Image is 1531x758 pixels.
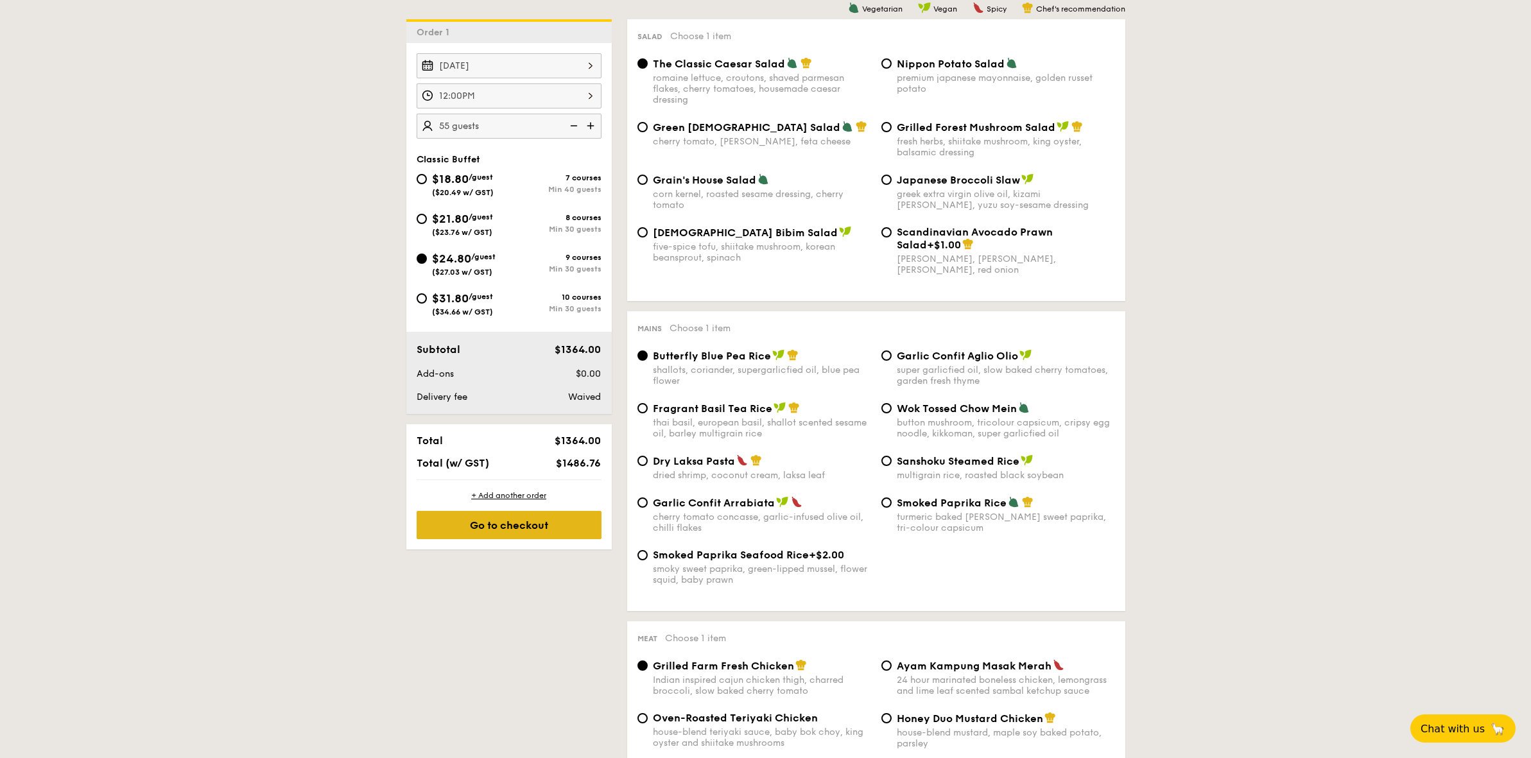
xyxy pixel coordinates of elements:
[791,496,802,508] img: icon-spicy.37a8142b.svg
[987,4,1007,13] span: Spicy
[653,227,838,239] span: [DEMOGRAPHIC_DATA] Bibim Salad
[670,323,731,334] span: Choose 1 item
[417,435,443,447] span: Total
[670,31,731,42] span: Choose 1 item
[653,241,871,263] div: five-spice tofu, shiitake mushroom, korean beansprout, spinach
[800,57,812,69] img: icon-chef-hat.a58ddaea.svg
[509,293,601,302] div: 10 courses
[637,660,648,671] input: Grilled Farm Fresh ChickenIndian inspired cajun chicken thigh, charred broccoli, slow baked cherr...
[509,185,601,194] div: Min 40 guests
[563,114,582,138] img: icon-reduce.1d2dbef1.svg
[417,511,601,539] div: Go to checkout
[897,121,1055,134] span: Grilled Forest Mushroom Salad
[555,343,601,356] span: $1364.00
[1057,121,1069,132] img: icon-vegan.f8ff3823.svg
[881,403,892,413] input: Wok Tossed Chow Meinbutton mushroom, tricolour capsicum, cripsy egg noodle, kikkoman, super garli...
[653,455,735,467] span: Dry Laksa Pasta
[795,659,807,671] img: icon-chef-hat.a58ddaea.svg
[1490,721,1505,736] span: 🦙
[653,365,871,386] div: shallots, coriander, supergarlicfied oil, blue pea flower
[469,292,493,301] span: /guest
[897,365,1115,386] div: super garlicfied oil, slow baked cherry tomatoes, garden fresh thyme
[509,304,601,313] div: Min 30 guests
[637,456,648,466] input: Dry Laksa Pastadried shrimp, coconut cream, laksa leaf
[736,454,748,466] img: icon-spicy.37a8142b.svg
[637,227,648,237] input: [DEMOGRAPHIC_DATA] Bibim Saladfive-spice tofu, shiitake mushroom, korean beansprout, spinach
[897,226,1053,251] span: Scandinavian Avocado Prawn Salad
[653,675,871,696] div: Indian inspired cajun chicken thigh, charred broccoli, slow baked cherry tomato
[856,121,867,132] img: icon-chef-hat.a58ddaea.svg
[653,402,772,415] span: Fragrant Basil Tea Rice
[432,172,469,186] span: $18.80
[786,57,798,69] img: icon-vegetarian.fe4039eb.svg
[653,660,794,672] span: Grilled Farm Fresh Chicken
[555,435,601,447] span: $1364.00
[1021,173,1034,185] img: icon-vegan.f8ff3823.svg
[776,496,789,508] img: icon-vegan.f8ff3823.svg
[897,73,1115,94] div: premium japanese mayonnaise, golden russet potato
[637,550,648,560] input: Smoked Paprika Seafood Rice+$2.00smoky sweet paprika, green-lipped mussel, flower squid, baby prawn
[881,58,892,69] input: Nippon Potato Saladpremium japanese mayonnaise, golden russet potato
[897,58,1005,70] span: Nippon Potato Salad
[1410,714,1516,743] button: Chat with us🦙
[665,633,726,644] span: Choose 1 item
[897,254,1115,275] div: [PERSON_NAME], [PERSON_NAME], [PERSON_NAME], red onion
[1071,121,1083,132] img: icon-chef-hat.a58ddaea.svg
[509,213,601,222] div: 8 courses
[897,675,1115,696] div: 24 hour marinated boneless chicken, lemongrass and lime leaf scented sambal ketchup sauce
[788,402,800,413] img: icon-chef-hat.a58ddaea.svg
[897,712,1043,725] span: Honey Duo Mustard Chicken
[897,350,1018,362] span: Garlic Confit Aglio Olio
[432,291,469,306] span: $31.80
[582,114,601,138] img: icon-add.58712e84.svg
[417,114,601,139] input: Number of guests
[881,175,892,185] input: Japanese Broccoli Slawgreek extra virgin olive oil, kizami [PERSON_NAME], yuzu soy-sesame dressing
[653,549,809,561] span: Smoked Paprika Seafood Rice
[637,634,657,643] span: Meat
[637,403,648,413] input: Fragrant Basil Tea Ricethai basil, european basil, shallot scented sesame oil, barley multigrain ...
[653,564,871,585] div: smoky sweet paprika, green-lipped mussel, flower squid, baby prawn
[637,497,648,508] input: Garlic Confit Arrabiatacherry tomato concasse, garlic-infused olive oil, chilli flakes
[897,727,1115,749] div: house-blend mustard, maple soy baked potato, parsley
[653,136,871,147] div: cherry tomato, [PERSON_NAME], feta cheese
[881,713,892,723] input: Honey Duo Mustard Chickenhouse-blend mustard, maple soy baked potato, parsley
[637,175,648,185] input: Grain's House Saladcorn kernel, roasted sesame dressing, cherry tomato
[1006,57,1017,69] img: icon-vegetarian.fe4039eb.svg
[1021,454,1034,466] img: icon-vegan.f8ff3823.svg
[897,497,1007,509] span: Smoked Paprika Rice
[653,350,771,362] span: Butterfly Blue Pea Rice
[653,470,871,481] div: dried shrimp, coconut cream, laksa leaf
[774,402,786,413] img: icon-vegan.f8ff3823.svg
[897,189,1115,211] div: greek extra virgin olive oil, kizami [PERSON_NAME], yuzu soy-sesame dressing
[787,349,799,361] img: icon-chef-hat.a58ddaea.svg
[576,368,601,379] span: $0.00
[432,188,494,197] span: ($20.49 w/ GST)
[417,83,601,108] input: Event time
[509,173,601,182] div: 7 courses
[897,174,1020,186] span: Japanese Broccoli Slaw
[653,712,818,724] span: Oven-Roasted Teriyaki Chicken
[757,173,769,185] img: icon-vegetarian.fe4039eb.svg
[933,4,957,13] span: Vegan
[1019,349,1032,361] img: icon-vegan.f8ff3823.svg
[637,58,648,69] input: The Classic Caesar Saladromaine lettuce, croutons, shaved parmesan flakes, cherry tomatoes, house...
[842,121,853,132] img: icon-vegetarian.fe4039eb.svg
[653,121,840,134] span: Green [DEMOGRAPHIC_DATA] Salad
[417,457,489,469] span: Total (w/ GST)
[973,2,984,13] img: icon-spicy.37a8142b.svg
[918,2,931,13] img: icon-vegan.f8ff3823.svg
[637,32,662,41] span: Salad
[881,227,892,237] input: Scandinavian Avocado Prawn Salad+$1.00[PERSON_NAME], [PERSON_NAME], [PERSON_NAME], red onion
[881,122,892,132] input: Grilled Forest Mushroom Saladfresh herbs, shiitake mushroom, king oyster, balsamic dressing
[469,212,493,221] span: /guest
[637,324,662,333] span: Mains
[653,58,785,70] span: The Classic Caesar Salad
[962,238,974,250] img: icon-chef-hat.a58ddaea.svg
[509,264,601,273] div: Min 30 guests
[509,225,601,234] div: Min 30 guests
[637,350,648,361] input: Butterfly Blue Pea Riceshallots, coriander, supergarlicfied oil, blue pea flower
[772,349,785,361] img: icon-vegan.f8ff3823.svg
[509,253,601,262] div: 9 courses
[432,307,493,316] span: ($34.66 w/ GST)
[750,454,762,466] img: icon-chef-hat.a58ddaea.svg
